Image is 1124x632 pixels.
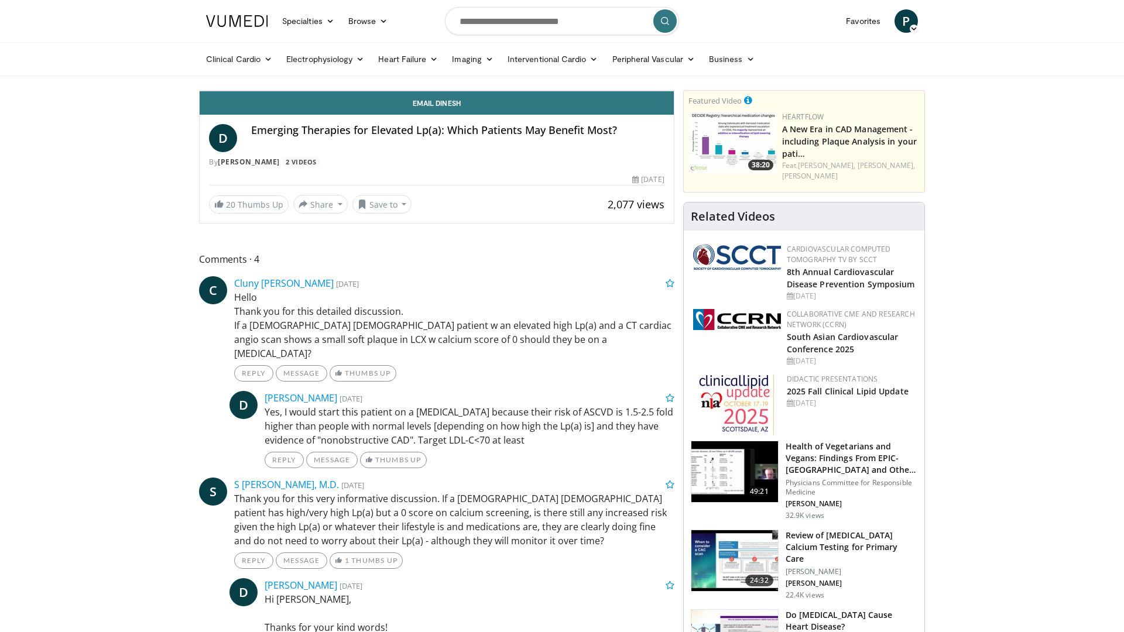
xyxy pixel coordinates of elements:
[306,452,358,468] a: Message
[787,386,909,397] a: 2025 Fall Clinical Lipid Update
[786,567,917,576] p: [PERSON_NAME]
[371,47,445,71] a: Heart Failure
[293,195,348,214] button: Share
[688,112,776,173] a: 38:20
[340,581,362,591] small: [DATE]
[218,157,280,167] a: [PERSON_NAME]
[360,452,426,468] a: Thumbs Up
[234,365,273,382] a: Reply
[691,530,917,600] a: 24:32 Review of [MEDICAL_DATA] Calcium Testing for Primary Care [PERSON_NAME] [PERSON_NAME] 22.4K...
[787,398,915,408] div: [DATE]
[340,393,362,404] small: [DATE]
[691,530,778,591] img: f4af32e0-a3f3-4dd9-8ed6-e543ca885e6d.150x105_q85_crop-smart_upscale.jpg
[691,209,775,224] h4: Related Videos
[688,112,776,173] img: 738d0e2d-290f-4d89-8861-908fb8b721dc.150x105_q85_crop-smart_upscale.jpg
[782,123,917,159] a: A New Era in CAD Management - including Plaque Analysis in your pati…
[632,174,664,185] div: [DATE]
[445,47,501,71] a: Imaging
[786,511,824,520] p: 32.9K views
[798,160,855,170] a: [PERSON_NAME],
[745,575,773,586] span: 24:32
[265,452,304,468] a: Reply
[702,47,762,71] a: Business
[330,552,403,569] a: 1 Thumbs Up
[787,266,915,290] a: 8th Annual Cardiovascular Disease Prevention Symposium
[699,374,775,435] img: d65bce67-f81a-47c5-b47d-7b8806b59ca8.jpg.150x105_q85_autocrop_double_scale_upscale_version-0.2.jpg
[209,195,289,214] a: 20 Thumbs Up
[275,9,341,33] a: Specialties
[265,579,337,592] a: [PERSON_NAME]
[782,112,824,122] a: Heartflow
[745,486,773,497] span: 49:21
[858,160,915,170] a: [PERSON_NAME],
[199,252,674,267] span: Comments 4
[206,15,268,27] img: VuMedi Logo
[787,331,899,355] a: South Asian Cardiovascular Conference 2025
[786,590,824,600] p: 22.4K views
[209,124,237,152] a: D
[234,478,339,491] a: S [PERSON_NAME], M.D.
[234,277,334,290] a: Cluny [PERSON_NAME]
[786,478,917,497] p: Physicians Committee for Responsible Medicine
[787,309,915,329] a: Collaborative CME and Research Network (CCRN)
[330,365,396,382] a: Thumbs Up
[748,160,773,170] span: 38:20
[693,244,781,270] img: 51a70120-4f25-49cc-93a4-67582377e75f.png.150x105_q85_autocrop_double_scale_upscale_version-0.2.png
[265,405,674,447] p: Yes, I would start this patient on a [MEDICAL_DATA] because their risk of ASCVD is 1.5-2.5 fold h...
[786,499,917,509] p: [PERSON_NAME]
[608,197,664,211] span: 2,077 views
[234,290,674,360] p: Hello Thank you for this detailed discussion. If a [DEMOGRAPHIC_DATA] [DEMOGRAPHIC_DATA] patient ...
[276,552,327,569] a: Message
[787,356,915,366] div: [DATE]
[691,441,778,502] img: 606f2b51-b844-428b-aa21-8c0c72d5a896.150x105_q85_crop-smart_upscale.jpg
[782,171,838,181] a: [PERSON_NAME]
[787,244,891,265] a: Cardiovascular Computed Tomography TV by SCCT
[265,391,337,404] a: [PERSON_NAME]
[782,160,920,181] div: Feat.
[345,556,349,565] span: 1
[282,157,320,167] a: 2 Videos
[786,579,917,588] p: [PERSON_NAME]
[251,124,664,137] h4: Emerging Therapies for Elevated Lp(a): Which Patients May Benefit Most?
[199,478,227,506] a: S
[336,279,359,289] small: [DATE]
[199,276,227,304] a: C
[839,9,887,33] a: Favorites
[688,95,742,106] small: Featured Video
[786,441,917,476] h3: Health of Vegetarians and Vegans: Findings From EPIC-[GEOGRAPHIC_DATA] and Othe…
[445,7,679,35] input: Search topics, interventions
[605,47,702,71] a: Peripheral Vascular
[229,391,258,419] a: D
[341,9,395,33] a: Browse
[352,195,412,214] button: Save to
[279,47,371,71] a: Electrophysiology
[786,530,917,565] h3: Review of [MEDICAL_DATA] Calcium Testing for Primary Care
[693,309,781,330] img: a04ee3ba-8487-4636-b0fb-5e8d268f3737.png.150x105_q85_autocrop_double_scale_upscale_version-0.2.png
[341,480,364,490] small: [DATE]
[501,47,605,71] a: Interventional Cardio
[226,199,235,210] span: 20
[234,492,674,548] p: Thank you for this very informative discussion. If a [DEMOGRAPHIC_DATA] [DEMOGRAPHIC_DATA] patien...
[234,552,273,569] a: Reply
[276,365,327,382] a: Message
[787,374,915,384] div: Didactic Presentations
[895,9,918,33] a: P
[199,47,279,71] a: Clinical Cardio
[209,157,664,167] div: By
[691,441,917,520] a: 49:21 Health of Vegetarians and Vegans: Findings From EPIC-[GEOGRAPHIC_DATA] and Othe… Physicians...
[200,91,674,115] a: Email Dinesh
[229,578,258,606] a: D
[787,291,915,301] div: [DATE]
